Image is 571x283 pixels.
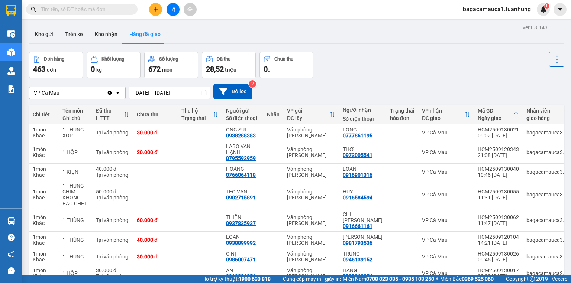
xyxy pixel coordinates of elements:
[343,166,383,172] div: LOAN
[343,146,383,152] div: THƠ
[343,189,383,195] div: HUY
[343,195,372,201] div: 0916584594
[178,105,222,124] th: Toggle SortBy
[343,234,383,240] div: THỊ HẰNG
[422,169,470,175] div: VP Cà Mau
[287,234,335,246] div: Văn phòng [PERSON_NAME]
[33,146,55,152] div: 1 món
[343,152,372,158] div: 0973005541
[226,234,259,240] div: LOAN
[31,7,36,12] span: search
[474,105,523,124] th: Toggle SortBy
[96,254,129,260] div: Tại văn phòng
[33,127,55,133] div: 1 món
[343,267,383,273] div: HẠNG
[478,195,519,201] div: 11:31 [DATE]
[422,115,464,121] div: ĐC giao
[226,251,259,257] div: O NỊ
[478,220,519,226] div: 11:47 [DATE]
[264,65,268,74] span: 0
[62,270,88,276] div: 1 HỘP
[96,172,129,178] div: Tại văn phòng
[62,237,88,243] div: 1 THÙNG
[259,52,313,78] button: Chưa thu0đ
[422,130,470,136] div: VP Cà Mau
[62,169,88,175] div: 1 KIỆN
[62,254,88,260] div: 1 THÙNG
[8,251,15,258] span: notification
[187,7,193,12] span: aim
[530,276,535,282] span: copyright
[181,108,213,114] div: Thu hộ
[225,67,236,73] span: triệu
[7,48,15,56] img: warehouse-icon
[478,189,519,195] div: HCM2509130055
[107,90,113,96] svg: Clear value
[96,67,102,73] span: kg
[29,52,83,78] button: Đơn hàng463đơn
[33,273,55,279] div: Khác
[276,275,277,283] span: |
[226,133,256,139] div: 0938288383
[478,214,519,220] div: HCM2509130062
[137,254,174,260] div: 30.000 đ
[44,56,64,62] div: Đơn hàng
[540,6,547,13] img: icon-new-feature
[33,166,55,172] div: 1 món
[422,270,470,276] div: VP Cà Mau
[226,267,259,273] div: AN
[343,107,383,113] div: Người nhận
[249,80,256,88] sup: 2
[478,152,519,158] div: 21:08 [DATE]
[268,67,271,73] span: đ
[33,172,55,178] div: Khác
[96,217,129,223] div: Tại văn phòng
[478,240,519,246] div: 14:21 [DATE]
[96,189,129,195] div: 50.000 đ
[226,257,256,263] div: 0986007471
[33,133,55,139] div: Khác
[33,195,55,201] div: Khác
[478,257,519,263] div: 09:45 [DATE]
[184,3,197,16] button: aim
[239,276,271,282] strong: 1900 633 818
[123,25,167,43] button: Hàng đã giao
[523,23,548,32] div: ver 1.8.143
[436,277,438,280] span: ⚪️
[7,30,15,38] img: warehouse-icon
[47,67,56,73] span: đơn
[287,115,329,121] div: ĐC lấy
[422,254,470,260] div: VP Cà Mau
[422,149,470,155] div: VP Cà Mau
[343,273,372,279] div: 0828263354
[478,133,519,139] div: 09:02 [DATE]
[7,85,15,93] img: solution-icon
[274,56,293,62] div: Chưa thu
[62,195,88,206] div: KHÔNG BAO CHẾT
[34,89,59,97] div: VP Cà Mau
[96,166,129,172] div: 40.000 đ
[226,155,256,161] div: 0795592959
[366,276,434,282] strong: 0708 023 035 - 0935 103 250
[137,237,174,243] div: 40.000 đ
[226,166,259,172] div: HOÀNG
[89,25,123,43] button: Kho nhận
[440,275,494,283] span: Miền Bắc
[478,115,513,121] div: Ngày giao
[33,214,55,220] div: 1 món
[8,267,15,274] span: message
[33,152,55,158] div: Khác
[159,56,178,62] div: Số lượng
[8,234,15,241] span: question-circle
[478,127,519,133] div: HCM2509130021
[478,166,519,172] div: HCM2509130040
[343,251,383,257] div: TRUNG
[283,275,341,283] span: Cung cấp máy in - giấy in:
[226,172,256,178] div: 0766064118
[96,108,123,114] div: Đã thu
[226,240,256,246] div: 0938899992
[60,89,61,97] input: Selected VP Cà Mau.
[59,25,89,43] button: Trên xe
[545,3,548,9] span: 1
[390,115,414,121] div: hóa đơn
